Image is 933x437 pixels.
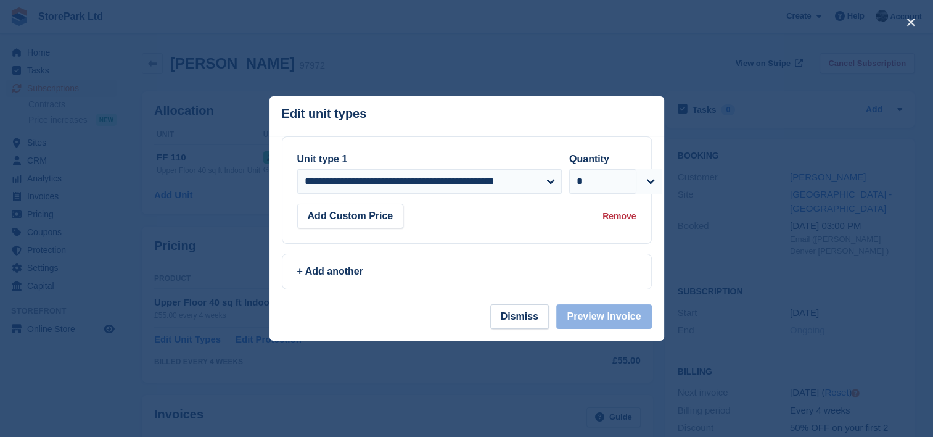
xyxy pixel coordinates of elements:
button: close [901,12,921,32]
label: Quantity [569,154,609,164]
div: + Add another [297,264,636,279]
div: Remove [602,210,636,223]
button: Dismiss [490,304,549,329]
button: Preview Invoice [556,304,651,329]
label: Unit type 1 [297,154,348,164]
p: Edit unit types [282,107,367,121]
a: + Add another [282,254,652,289]
button: Add Custom Price [297,204,404,228]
